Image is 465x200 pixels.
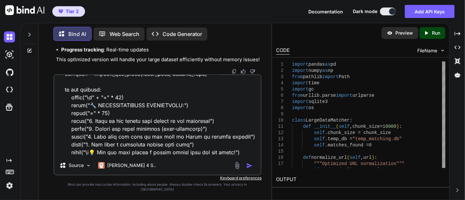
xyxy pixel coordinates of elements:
[339,167,341,173] span: (
[355,167,361,173] span: or
[276,80,284,86] div: 4
[303,93,336,98] span: urllib.parse
[276,117,284,124] div: 10
[276,86,284,92] div: 5
[331,62,336,67] span: pd
[276,148,284,155] div: 15
[322,74,339,79] span: import
[417,47,437,54] span: FileName
[308,8,343,15] button: Documentation
[364,167,372,173] span: not
[347,155,350,160] span: (
[276,61,284,68] div: 1
[322,68,328,73] span: as
[276,92,284,99] div: 6
[56,56,260,64] p: This optimized version will handle your large dataset efficiently without memory issues!
[374,155,377,160] span: :
[4,49,15,60] img: darkAi-studio
[292,93,303,98] span: from
[432,30,440,36] p: Run
[309,99,328,104] span: sqlite3
[314,136,325,142] span: self
[314,130,325,135] span: self
[325,62,331,67] span: as
[395,30,413,36] p: Preview
[276,124,284,130] div: 11
[328,68,334,73] span: np
[276,142,284,148] div: 14
[276,167,284,173] div: 18
[276,155,284,161] div: 16
[276,47,290,55] div: CODE
[353,93,374,98] span: urlparse
[107,162,156,169] p: [PERSON_NAME] 4 S..
[5,5,44,15] img: Bind AI
[53,182,262,192] p: Bind can provide inaccurate information, including about people. Always double-check its answers....
[405,5,455,18] button: Add API Keys
[4,31,15,42] img: darkChat
[52,6,85,17] button: premiumTier 2
[308,9,343,14] span: Documentation
[399,124,402,129] span: :
[292,74,303,79] span: from
[353,136,402,142] span: "temp_matching.db"
[276,111,284,117] div: 9
[292,105,308,110] span: import
[292,62,308,67] span: import
[292,87,308,92] span: import
[61,46,260,54] li: : Real-time updates
[319,167,339,173] span: pd.isna
[325,136,353,142] span: .temp_db =
[59,9,63,13] img: premium
[69,162,84,169] p: Source
[303,74,322,79] span: pathlib
[309,80,320,86] span: time
[387,30,393,36] img: preview
[303,124,311,129] span: def
[276,68,284,74] div: 2
[350,124,353,129] span: ,
[163,30,202,38] p: Code Generator
[350,167,353,173] span: )
[342,167,350,173] span: url
[276,74,284,80] div: 3
[98,162,105,169] img: Claude 4 Sonnet
[309,87,314,92] span: gc
[292,68,308,73] span: import
[353,124,383,129] span: chunk_size=
[250,69,255,74] img: dislike
[276,161,284,167] div: 17
[4,180,15,191] img: settings
[233,162,241,169] img: attachment
[54,75,261,156] textarea: loremi dol sitametcons adipis eli seddo eiusmod te inci utla....etdolo magnaa en ad minimv quisn ...
[372,155,374,160] span: )
[272,172,449,187] h2: OUTPUT
[276,130,284,136] div: 12
[350,155,361,160] span: self
[350,118,353,123] span: :
[232,69,237,74] img: copy
[314,142,325,148] span: self
[325,142,369,148] span: .matches_found =
[372,167,380,173] span: url
[246,162,253,169] img: icon
[383,124,397,129] span: 10000
[336,124,339,129] span: (
[309,68,322,73] span: numpy
[66,8,79,15] span: Tier 2
[325,130,391,135] span: .chunk_size = chunk_size
[364,155,372,160] span: url
[276,99,284,105] div: 7
[339,124,350,129] span: self
[241,69,246,74] img: like
[292,99,308,104] span: import
[292,80,308,86] span: import
[276,136,284,142] div: 13
[339,74,350,79] span: Path
[4,84,15,95] img: cloudideIcon
[311,155,347,160] span: normalize_url
[361,155,363,160] span: ,
[110,30,139,38] p: Web Search
[369,142,372,148] span: 0
[276,105,284,111] div: 8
